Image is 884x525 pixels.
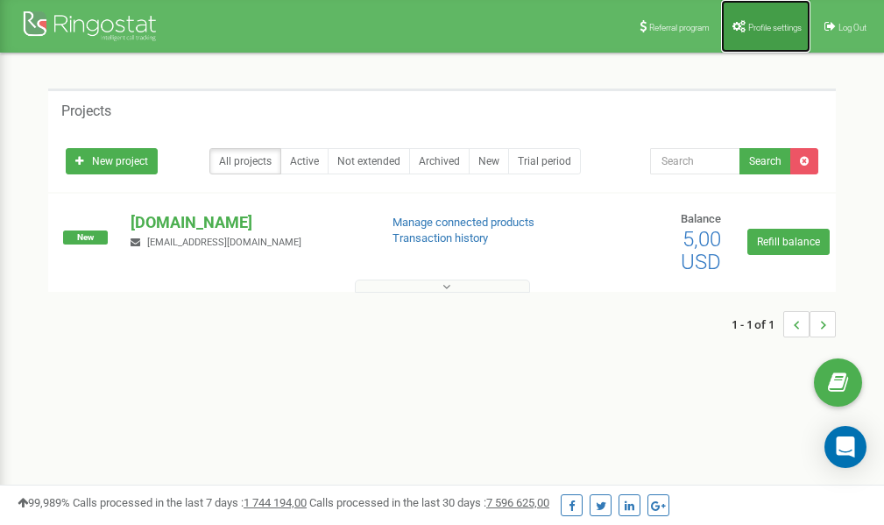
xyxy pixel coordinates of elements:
[61,103,111,119] h5: Projects
[469,148,509,174] a: New
[508,148,581,174] a: Trial period
[739,148,791,174] button: Search
[73,496,307,509] span: Calls processed in the last 7 days :
[280,148,329,174] a: Active
[66,148,158,174] a: New project
[392,231,488,245] a: Transaction history
[650,148,740,174] input: Search
[409,148,470,174] a: Archived
[147,237,301,248] span: [EMAIL_ADDRESS][DOMAIN_NAME]
[486,496,549,509] u: 7 596 625,00
[209,148,281,174] a: All projects
[131,211,364,234] p: [DOMAIN_NAME]
[649,23,710,32] span: Referral program
[748,23,802,32] span: Profile settings
[392,216,534,229] a: Manage connected products
[309,496,549,509] span: Calls processed in the last 30 days :
[63,231,108,245] span: New
[18,496,70,509] span: 99,989%
[747,229,830,255] a: Refill balance
[328,148,410,174] a: Not extended
[838,23,866,32] span: Log Out
[732,311,783,337] span: 1 - 1 of 1
[681,212,721,225] span: Balance
[824,426,866,468] div: Open Intercom Messenger
[244,496,307,509] u: 1 744 194,00
[681,227,721,274] span: 5,00 USD
[732,294,836,355] nav: ...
